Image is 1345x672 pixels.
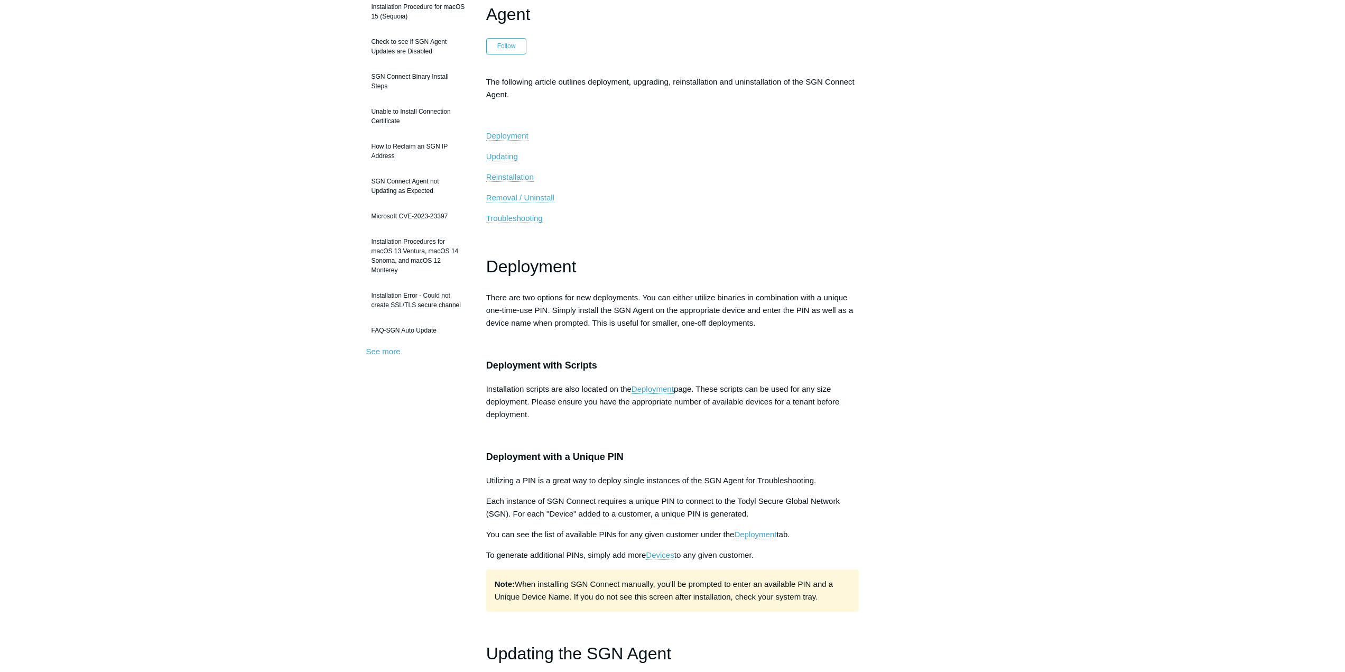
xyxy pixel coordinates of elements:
p: When installing SGN Connect manually, you'll be prompted to enter an available PIN and a Unique D... [486,569,859,612]
a: How to Reclaim an SGN IP Address [366,136,470,166]
a: Reinstallation [486,172,534,182]
span: You can see the list of available PINs for any given customer under the [486,530,735,539]
a: SGN Connect Binary Install Steps [366,67,470,96]
a: Unable to Install Connection Certificate [366,102,470,131]
a: Installation Error - Could not create SSL/TLS secure channel [366,286,470,315]
a: Devices [646,550,674,560]
span: page. These scripts can be used for any size deployment. Please ensure you have the appropriate n... [486,384,840,419]
a: Check to see if SGN Agent Updates are Disabled [366,32,470,61]
span: Reinstallation [486,172,534,181]
strong: Note: [495,579,515,588]
span: Installation scripts are also located on the [486,384,632,393]
a: SGN Connect Agent not Updating as Expected [366,171,470,201]
span: Deployment [486,131,528,140]
span: Updating the SGN Agent [486,644,671,663]
a: Updating [486,152,518,161]
span: To generate additional PINs, simply add more [486,550,646,559]
span: Each instance of SGN Connect requires a unique PIN to connect to the Todyl Secure Global Network ... [486,496,840,518]
a: Deployment [734,530,776,539]
a: Installation Procedures for macOS 13 Ventura, macOS 14 Sonoma, and macOS 12 Monterey [366,232,470,280]
a: Microsoft CVE-2023-23397 [366,206,470,226]
a: Removal / Uninstall [486,193,554,202]
span: Deployment [486,257,577,276]
a: Deployment [486,131,528,141]
a: Troubleshooting [486,214,543,223]
a: See more [366,347,401,356]
a: FAQ-SGN Auto Update [366,320,470,340]
a: Deployment [632,384,674,394]
span: Deployment with Scripts [486,360,597,371]
span: There are two options for new deployments. You can either utilize binaries in combination with a ... [486,293,854,327]
span: Utilizing a PIN is a great way to deploy single instances of the SGN Agent for Troubleshooting. [486,476,817,485]
span: tab. [776,530,790,539]
span: to any given customer. [674,550,754,559]
span: Deployment with a Unique PIN [486,452,624,462]
button: Follow Article [486,38,527,54]
span: The following article outlines deployment, upgrading, reinstallation and uninstallation of the SG... [486,77,855,99]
